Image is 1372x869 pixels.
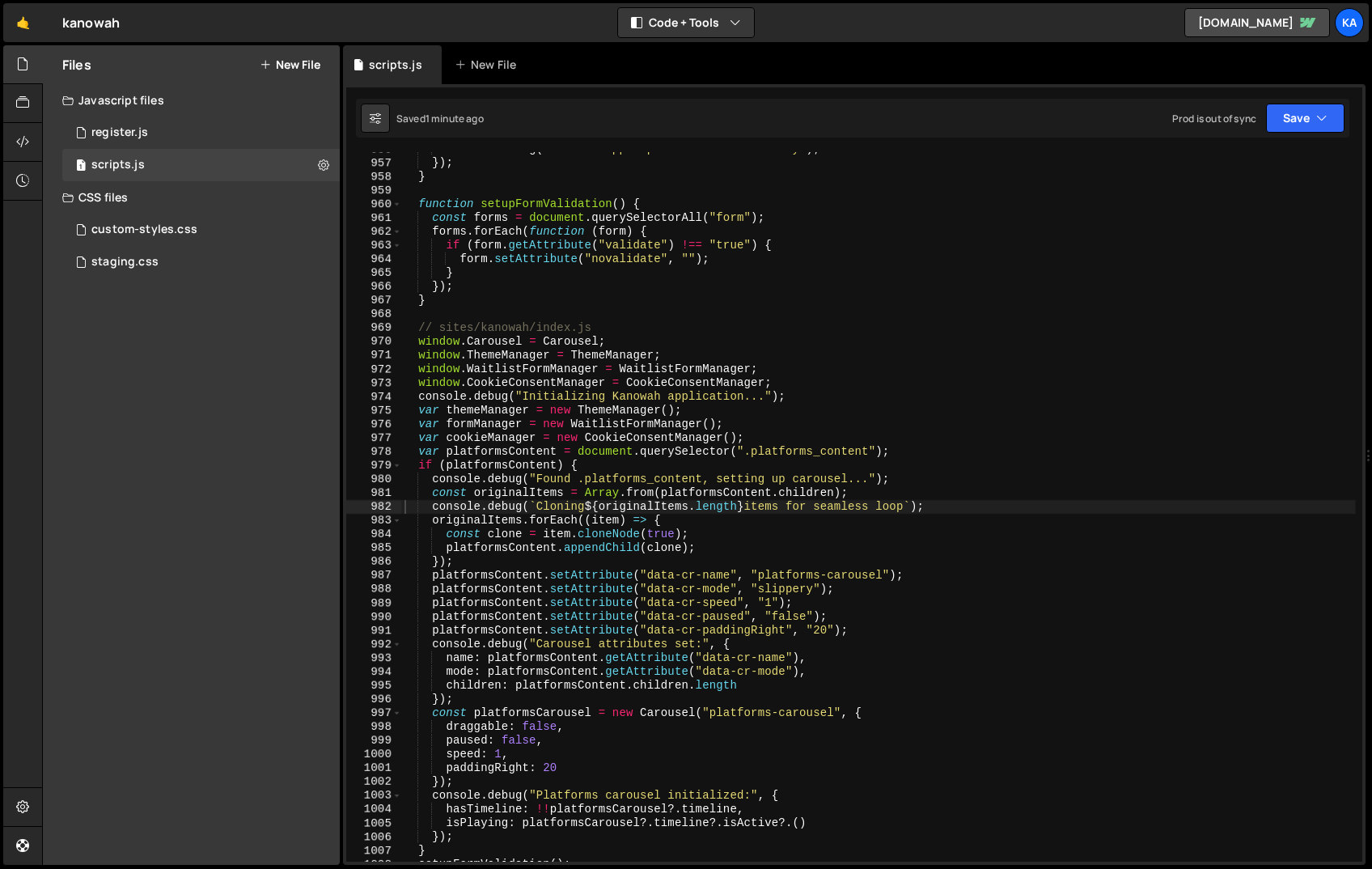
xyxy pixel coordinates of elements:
div: Prod is out of sync [1172,112,1256,125]
h2: Files [62,56,91,74]
div: 963 [346,239,402,252]
div: 982 [346,500,402,514]
div: 996 [346,693,402,706]
div: 985 [346,541,402,555]
div: 967 [346,294,402,307]
div: 990 [346,610,402,624]
div: 987 [346,569,402,583]
div: 1001 [346,761,402,775]
div: 995 [346,679,402,693]
div: 958 [346,170,402,184]
div: 9382/48097.css [62,246,340,278]
div: 973 [346,376,402,390]
div: 984 [346,528,402,541]
div: 988 [346,583,402,596]
div: New File [455,57,523,73]
div: 969 [346,321,402,335]
button: Save [1266,104,1344,133]
div: 1 minute ago [426,112,484,125]
div: 975 [346,404,402,418]
button: New File [260,58,320,71]
div: 1006 [346,830,402,844]
div: 957 [346,156,402,170]
div: 989 [346,596,402,610]
div: 9382/20450.css [62,214,340,246]
span: 1 [76,160,86,173]
div: 971 [346,349,402,362]
div: 1007 [346,844,402,858]
div: scripts.js [369,57,422,73]
div: 981 [346,486,402,500]
a: [DOMAIN_NAME] [1184,8,1330,37]
div: 993 [346,651,402,665]
div: 979 [346,459,402,473]
div: 977 [346,431,402,445]
div: scripts.js [91,158,145,172]
div: register.js [91,125,148,140]
div: 966 [346,280,402,294]
button: Code + Tools [618,8,754,37]
a: 🤙 [3,3,43,42]
div: 1005 [346,816,402,830]
div: 968 [346,307,402,321]
div: 997 [346,706,402,720]
div: 962 [346,225,402,239]
div: 999 [346,734,402,748]
div: 964 [346,252,402,266]
div: 974 [346,390,402,404]
div: 994 [346,665,402,679]
div: 983 [346,514,402,528]
div: CSS files [43,181,340,214]
div: 1004 [346,803,402,816]
div: 1000 [346,748,402,761]
div: 986 [346,555,402,569]
div: Saved [396,112,484,125]
div: 976 [346,418,402,431]
div: 960 [346,197,402,211]
div: 965 [346,266,402,280]
div: 991 [346,624,402,638]
div: 1003 [346,789,402,803]
div: 970 [346,335,402,349]
div: 978 [346,445,402,459]
div: kanowah [62,13,120,32]
div: custom-styles.css [91,223,197,237]
div: 959 [346,184,402,197]
div: Javascript files [43,84,340,117]
div: 992 [346,638,402,651]
div: 980 [346,473,402,486]
a: Ka [1335,8,1364,37]
div: staging.css [91,255,159,269]
div: 9382/24789.js [62,149,340,181]
div: 972 [346,362,402,376]
div: 961 [346,211,402,225]
div: 998 [346,720,402,734]
div: 1002 [346,775,402,789]
div: 9382/20687.js [62,117,340,149]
